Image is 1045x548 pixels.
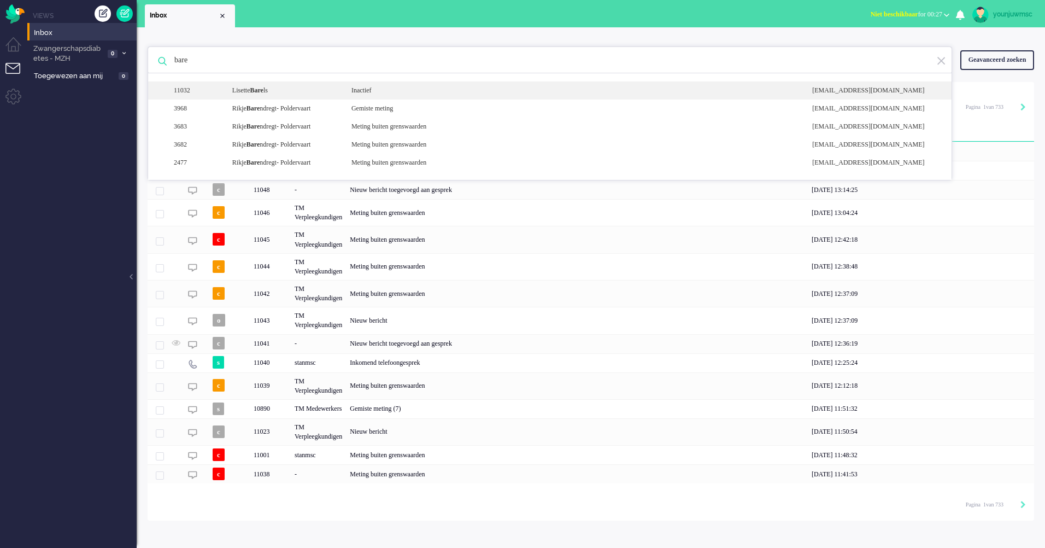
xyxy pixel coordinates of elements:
div: Nieuw bericht toegevoegd aan gesprek [346,180,808,199]
li: Admin menu [5,89,30,113]
div: 11039 [148,372,1034,399]
div: 11048 [250,180,291,199]
div: 11038 [148,464,1034,483]
li: Dashboard menu [5,37,30,62]
div: 11044 [250,253,291,280]
div: Rikje ndregt- Poldervaart [224,104,343,113]
div: Meting buiten grenswaarden [346,445,808,464]
img: ic-exit.svg [936,56,946,66]
div: [EMAIL_ADDRESS][DOMAIN_NAME] [804,86,947,95]
div: 11046 [250,199,291,226]
span: c [213,233,225,246]
span: Inbox [34,28,137,38]
div: [DATE] 11:51:32 [808,399,1034,418]
div: Rikje ndregt- Poldervaart [224,122,343,131]
div: TM Verpleegkundigen [291,199,346,226]
a: Toegewezen aan mij 0 [32,69,137,81]
div: TM Verpleegkundigen [291,418,346,445]
span: c [213,183,225,196]
span: c [213,448,225,461]
div: Pagination [966,496,1026,512]
div: 11023 [148,418,1034,445]
a: Omnidesk [5,7,25,15]
span: Niet beschikbaar [871,10,918,18]
div: 11041 [148,334,1034,353]
div: 11045 [250,226,291,253]
b: Bare [250,86,263,94]
span: Zwangerschapsdiabetes - MZH [32,44,104,64]
div: - [291,334,346,353]
div: Gemiste meting [343,104,804,113]
div: [DATE] 11:50:54 [808,418,1034,445]
div: 3683 [168,122,224,131]
div: Inkomend telefoongesprek [346,353,808,372]
input: Page [981,103,986,111]
b: Bare [246,159,260,166]
div: Close tab [218,11,227,20]
a: younjuwmsc [970,7,1034,23]
span: Toegewezen aan mij [34,71,115,81]
div: 11043 [148,307,1034,334]
img: ic_telephone_grey.svg [188,359,197,369]
img: ic_chat_grey.svg [188,290,197,299]
div: 11001 [250,445,291,464]
div: [DATE] 12:36:19 [808,334,1034,353]
div: Nieuw bericht [346,307,808,334]
div: Nieuw bericht [346,418,808,445]
div: Rikje ndregt- Poldervaart [224,140,343,149]
div: TM Verpleegkundigen [291,372,346,399]
div: Meting buiten grenswaarden [346,280,808,307]
div: [DATE] 12:37:09 [808,280,1034,307]
div: 11044 [148,253,1034,280]
div: 11032 [168,86,224,95]
div: 2477 [168,158,224,167]
div: TM Verpleegkundigen [291,253,346,280]
img: ic_chat_grey.svg [188,405,197,415]
span: c [213,206,225,219]
div: 3968 [168,104,224,113]
div: 11046 [148,199,1034,226]
div: 11048 [148,180,1034,199]
div: [EMAIL_ADDRESS][DOMAIN_NAME] [804,140,947,149]
div: Lisette ls [224,86,343,95]
img: ic_chat_grey.svg [188,451,197,460]
div: Meting buiten grenswaarden [343,122,804,131]
div: Pagination [966,98,1026,115]
div: [DATE] 13:04:24 [808,199,1034,226]
div: 11043 [250,307,291,334]
img: ic_chat_grey.svg [188,317,197,326]
div: [EMAIL_ADDRESS][DOMAIN_NAME] [804,104,947,113]
div: [DATE] 12:37:09 [808,307,1034,334]
span: c [213,425,225,438]
span: 0 [119,72,128,80]
div: - [291,464,346,483]
div: 11001 [148,445,1034,464]
div: 11045 [148,226,1034,253]
div: 10890 [148,399,1034,418]
div: Meting buiten grenswaarden [343,158,804,167]
div: 11040 [250,353,291,372]
div: TM Verpleegkundigen [291,226,346,253]
div: stanmsc [291,353,346,372]
input: Page [981,501,986,509]
a: Quick Ticket [116,5,133,22]
b: Bare [246,123,260,130]
a: Inbox [32,26,137,38]
div: 10890 [250,399,291,418]
img: ic_chat_grey.svg [188,428,197,438]
div: Next [1020,500,1026,511]
input: Zoek: ticket ID, patiëntnaam, klant ID, inhoud, titel, adres [166,47,937,73]
div: Creëer ticket [95,5,111,22]
img: flow_omnibird.svg [5,4,25,24]
div: [EMAIL_ADDRESS][DOMAIN_NAME] [804,122,947,131]
span: c [213,379,225,392]
img: ic_chat_grey.svg [188,263,197,272]
div: [DATE] 12:12:18 [808,372,1034,399]
img: ic_chat_grey.svg [188,186,197,195]
img: ic_chat_grey.svg [188,470,197,480]
div: Meting buiten grenswaarden [346,199,808,226]
div: TM Medewerkers [291,399,346,418]
span: c [213,468,225,480]
span: 0 [108,50,118,58]
div: Geavanceerd zoeken [960,50,1034,69]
